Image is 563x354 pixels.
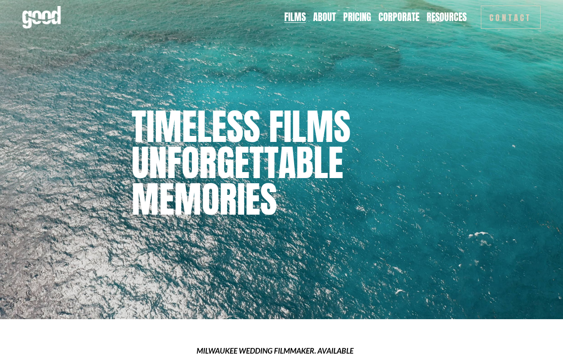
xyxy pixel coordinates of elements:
[284,10,306,24] a: Films
[427,10,467,24] a: folder dropdown
[378,10,419,24] a: Corporate
[313,10,336,24] a: About
[22,6,61,28] img: Good Feeling Films
[343,10,371,24] a: Pricing
[132,108,432,217] h1: Timeless Films UNFORGETTABLE MEMORIES
[481,6,540,29] a: Contact
[427,12,467,23] span: Resources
